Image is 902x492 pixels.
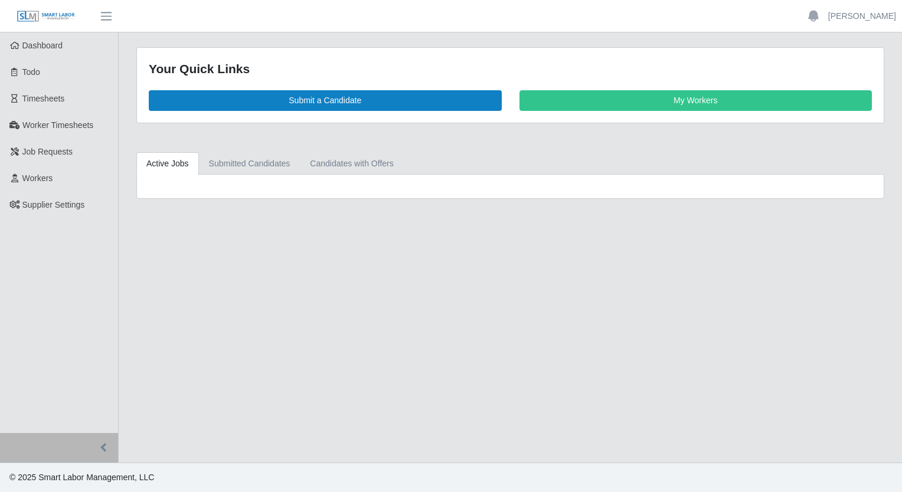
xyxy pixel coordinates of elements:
[199,152,300,175] a: Submitted Candidates
[22,41,63,50] span: Dashboard
[22,120,93,130] span: Worker Timesheets
[9,473,154,482] span: © 2025 Smart Labor Management, LLC
[22,173,53,183] span: Workers
[149,90,502,111] a: Submit a Candidate
[136,152,199,175] a: Active Jobs
[22,147,73,156] span: Job Requests
[828,10,896,22] a: [PERSON_NAME]
[149,60,872,78] div: Your Quick Links
[22,200,85,209] span: Supplier Settings
[17,10,76,23] img: SLM Logo
[22,94,65,103] span: Timesheets
[300,152,403,175] a: Candidates with Offers
[519,90,872,111] a: My Workers
[22,67,40,77] span: Todo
